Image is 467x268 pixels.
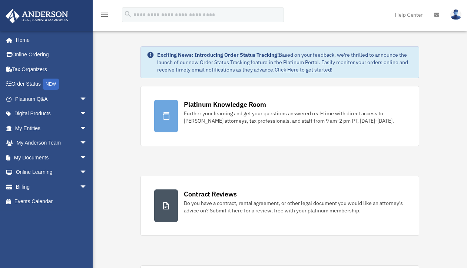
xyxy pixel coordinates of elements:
a: Online Ordering [5,47,98,62]
div: Further your learning and get your questions answered real-time with direct access to [PERSON_NAM... [184,110,405,125]
strong: Exciting News: Introducing Order Status Tracking! [157,52,279,58]
a: Events Calendar [5,194,98,209]
span: arrow_drop_down [80,92,95,107]
a: My Entitiesarrow_drop_down [5,121,98,136]
div: Platinum Knowledge Room [184,100,266,109]
span: arrow_drop_down [80,121,95,136]
i: menu [100,10,109,19]
a: My Documentsarrow_drop_down [5,150,98,165]
img: User Pic [450,9,461,20]
a: Contract Reviews Do you have a contract, rental agreement, or other legal document you would like... [140,176,419,236]
div: NEW [43,79,59,90]
div: Do you have a contract, rental agreement, or other legal document you would like an attorney's ad... [184,199,405,214]
a: Online Learningarrow_drop_down [5,165,98,180]
a: menu [100,13,109,19]
div: Contract Reviews [184,189,237,199]
span: arrow_drop_down [80,106,95,122]
a: My Anderson Teamarrow_drop_down [5,136,98,150]
div: Based on your feedback, we're thrilled to announce the launch of our new Order Status Tracking fe... [157,51,413,73]
span: arrow_drop_down [80,179,95,195]
a: Order StatusNEW [5,77,98,92]
a: Platinum Q&Aarrow_drop_down [5,92,98,106]
a: Tax Organizers [5,62,98,77]
a: Click Here to get started! [275,66,332,73]
span: arrow_drop_down [80,165,95,180]
a: Billingarrow_drop_down [5,179,98,194]
i: search [124,10,132,18]
a: Home [5,33,95,47]
a: Digital Productsarrow_drop_down [5,106,98,121]
img: Anderson Advisors Platinum Portal [3,9,70,23]
span: arrow_drop_down [80,136,95,151]
span: arrow_drop_down [80,150,95,165]
a: Platinum Knowledge Room Further your learning and get your questions answered real-time with dire... [140,86,419,146]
